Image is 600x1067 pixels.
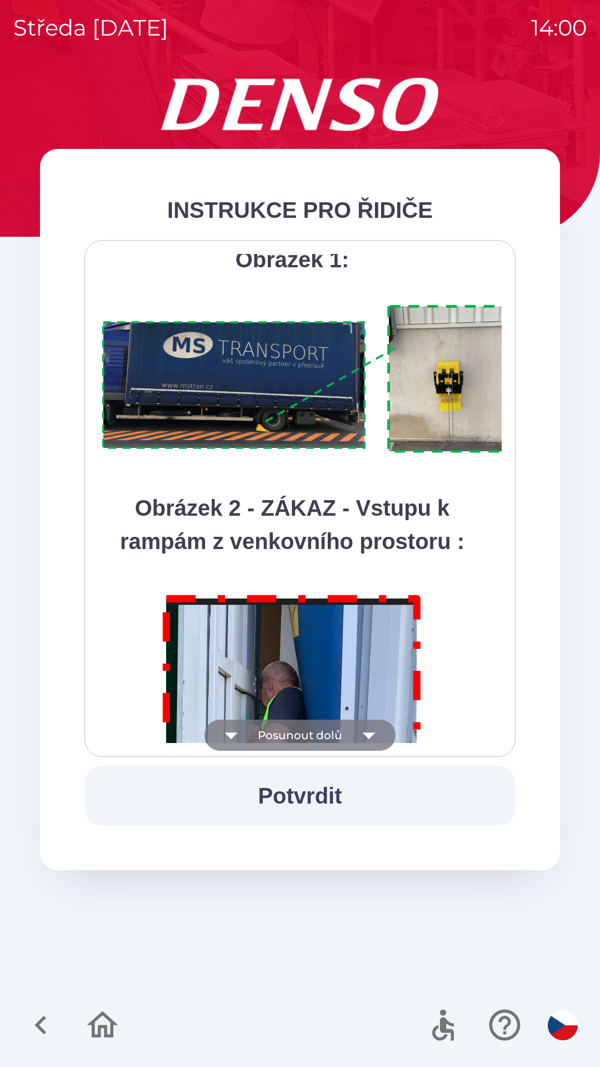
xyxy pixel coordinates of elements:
[40,78,560,131] img: Logo
[150,580,434,989] img: M8MNayrTL6gAAAABJRU5ErkJggg==
[236,247,349,272] strong: Obrázek 1:
[84,193,516,227] div: INSTRUKCE PRO ŘIDIČE
[84,766,516,826] button: Potvrdit
[531,11,587,44] p: 14:00
[98,298,529,460] img: A1ym8hFSA0ukAAAAAElFTkSuQmCC
[120,496,464,554] strong: Obrázek 2 - ZÁKAZ - Vstupu k rampám z venkovního prostoru :
[548,1010,578,1040] img: cs flag
[13,11,168,44] p: středa [DATE]
[204,720,396,751] button: Posunout dolů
